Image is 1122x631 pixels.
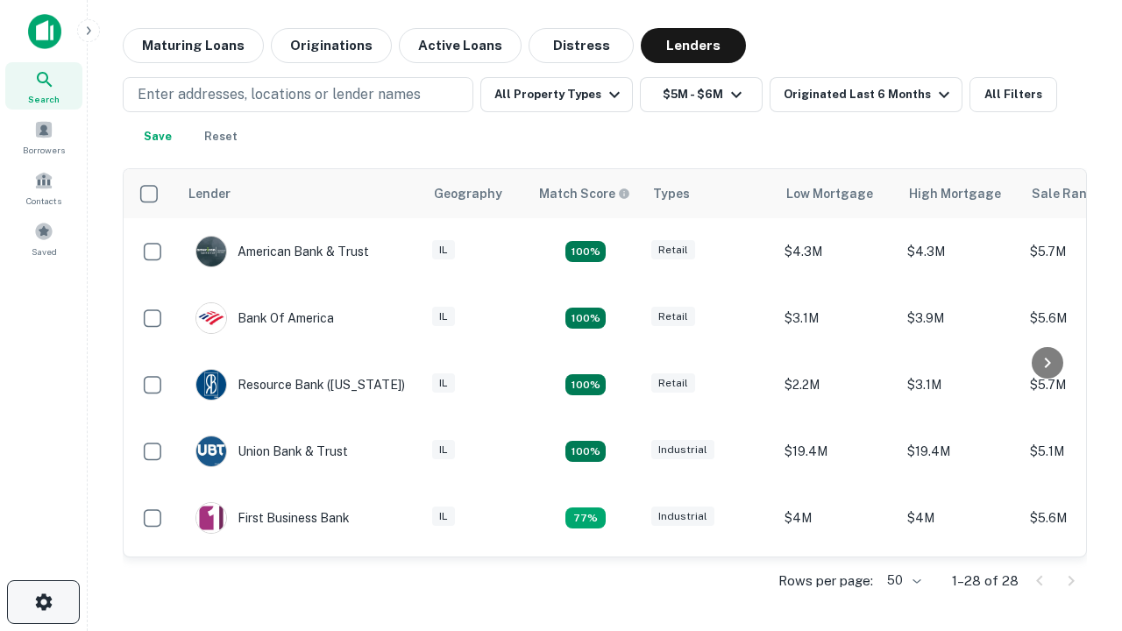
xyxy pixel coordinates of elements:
[529,169,643,218] th: Capitalize uses an advanced AI algorithm to match your search with the best lender. The match sco...
[432,373,455,393] div: IL
[952,571,1019,592] p: 1–28 of 28
[432,240,455,260] div: IL
[196,237,226,266] img: picture
[565,441,606,462] div: Matching Properties: 4, hasApolloMatch: undefined
[32,245,57,259] span: Saved
[784,84,955,105] div: Originated Last 6 Months
[193,119,249,154] button: Reset
[969,77,1057,112] button: All Filters
[565,507,606,528] div: Matching Properties: 3, hasApolloMatch: undefined
[565,241,606,262] div: Matching Properties: 7, hasApolloMatch: undefined
[196,370,226,400] img: picture
[188,183,231,204] div: Lender
[643,169,776,218] th: Types
[651,373,695,393] div: Retail
[776,418,898,485] td: $19.4M
[909,183,1001,204] div: High Mortgage
[5,62,82,110] a: Search
[480,77,633,112] button: All Property Types
[640,77,763,112] button: $5M - $6M
[898,285,1021,351] td: $3.9M
[423,169,529,218] th: Geography
[138,84,421,105] p: Enter addresses, locations or lender names
[880,568,924,593] div: 50
[529,28,634,63] button: Distress
[565,308,606,329] div: Matching Properties: 4, hasApolloMatch: undefined
[432,307,455,327] div: IL
[5,113,82,160] a: Borrowers
[432,507,455,527] div: IL
[641,28,746,63] button: Lenders
[651,307,695,327] div: Retail
[196,503,226,533] img: picture
[1034,435,1122,519] iframe: Chat Widget
[195,369,405,401] div: Resource Bank ([US_STATE])
[5,215,82,262] a: Saved
[196,303,226,333] img: picture
[178,169,423,218] th: Lender
[898,351,1021,418] td: $3.1M
[778,571,873,592] p: Rows per page:
[130,119,186,154] button: Save your search to get updates of matches that match your search criteria.
[770,77,962,112] button: Originated Last 6 Months
[776,485,898,551] td: $4M
[195,236,369,267] div: American Bank & Trust
[23,143,65,157] span: Borrowers
[776,351,898,418] td: $2.2M
[776,218,898,285] td: $4.3M
[434,183,502,204] div: Geography
[653,183,690,204] div: Types
[776,285,898,351] td: $3.1M
[776,551,898,618] td: $3.9M
[651,440,714,460] div: Industrial
[5,164,82,211] a: Contacts
[271,28,392,63] button: Originations
[123,77,473,112] button: Enter addresses, locations or lender names
[565,374,606,395] div: Matching Properties: 4, hasApolloMatch: undefined
[898,418,1021,485] td: $19.4M
[432,440,455,460] div: IL
[776,169,898,218] th: Low Mortgage
[539,184,630,203] div: Capitalize uses an advanced AI algorithm to match your search with the best lender. The match sco...
[786,183,873,204] div: Low Mortgage
[539,184,627,203] h6: Match Score
[898,218,1021,285] td: $4.3M
[195,436,348,467] div: Union Bank & Trust
[399,28,522,63] button: Active Loans
[26,194,61,208] span: Contacts
[898,485,1021,551] td: $4M
[898,169,1021,218] th: High Mortgage
[898,551,1021,618] td: $4.2M
[196,436,226,466] img: picture
[28,14,61,49] img: capitalize-icon.png
[195,502,350,534] div: First Business Bank
[195,302,334,334] div: Bank Of America
[28,92,60,106] span: Search
[651,507,714,527] div: Industrial
[123,28,264,63] button: Maturing Loans
[651,240,695,260] div: Retail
